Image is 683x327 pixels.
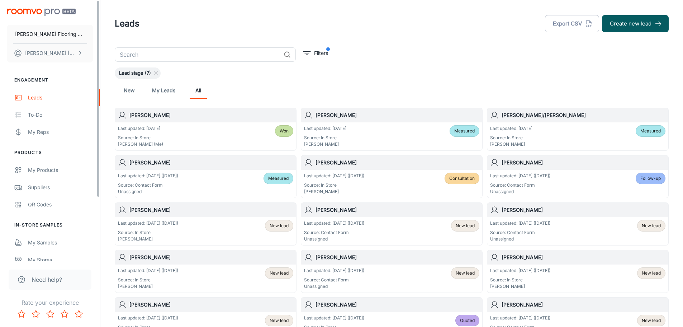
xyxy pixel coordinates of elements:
[270,223,289,229] span: New lead
[115,70,155,77] span: Lead stage (7)
[301,202,483,246] a: [PERSON_NAME]Last updated: [DATE] ([DATE])Source: Contact FormUnassignedNew lead
[120,82,138,99] a: New
[28,201,93,209] div: QR Codes
[25,49,76,57] p: [PERSON_NAME] [PERSON_NAME]
[28,256,93,264] div: My Stores
[490,220,550,226] p: Last updated: [DATE] ([DATE])
[502,301,665,309] h6: [PERSON_NAME]
[490,141,532,148] p: [PERSON_NAME]
[490,182,550,188] p: Source: Contact Form
[118,141,163,148] p: [PERSON_NAME] (Me)
[304,188,364,195] p: [PERSON_NAME]
[490,267,550,274] p: Last updated: [DATE] ([DATE])
[7,25,93,43] button: [PERSON_NAME] Flooring Center
[490,135,532,141] p: Source: In Store
[304,315,364,321] p: Last updated: [DATE] ([DATE])
[29,307,43,321] button: Rate 2 star
[270,270,289,276] span: New lead
[57,307,72,321] button: Rate 4 star
[118,173,178,179] p: Last updated: [DATE] ([DATE])
[115,202,297,246] a: [PERSON_NAME]Last updated: [DATE] ([DATE])Source: In Store[PERSON_NAME]New lead
[316,159,479,167] h6: [PERSON_NAME]
[304,125,346,132] p: Last updated: [DATE]
[32,275,62,284] span: Need help?
[316,206,479,214] h6: [PERSON_NAME]
[490,173,550,179] p: Last updated: [DATE] ([DATE])
[454,128,475,134] span: Measured
[118,125,163,132] p: Last updated: [DATE]
[316,301,479,309] h6: [PERSON_NAME]
[115,155,297,198] a: [PERSON_NAME]Last updated: [DATE] ([DATE])Source: Contact FormUnassignedMeasured
[304,220,364,226] p: Last updated: [DATE] ([DATE])
[487,202,669,246] a: [PERSON_NAME]Last updated: [DATE] ([DATE])Source: Contact FormUnassignedNew lead
[118,283,178,290] p: [PERSON_NAME]
[502,253,665,261] h6: [PERSON_NAME]
[642,317,661,324] span: New lead
[490,188,550,195] p: Unassigned
[129,253,293,261] h6: [PERSON_NAME]
[304,173,364,179] p: Last updated: [DATE] ([DATE])
[28,94,93,102] div: Leads
[642,223,661,229] span: New lead
[304,182,364,188] p: Source: In Store
[118,236,178,242] p: [PERSON_NAME]
[487,250,669,293] a: [PERSON_NAME]Last updated: [DATE] ([DATE])Source: In Store[PERSON_NAME]New lead
[460,317,475,324] span: Quoted
[118,188,178,195] p: Unassigned
[304,277,364,283] p: Source: Contact Form
[456,223,475,229] span: New lead
[301,250,483,293] a: [PERSON_NAME]Last updated: [DATE] ([DATE])Source: Contact FormUnassignedNew lead
[6,298,94,307] p: Rate your experience
[301,108,483,151] a: [PERSON_NAME]Last updated: [DATE]Source: In Store[PERSON_NAME]Measured
[545,15,599,32] button: Export CSV
[640,128,661,134] span: Measured
[487,155,669,198] a: [PERSON_NAME]Last updated: [DATE] ([DATE])Source: Contact FormUnassignedFollow-up
[118,277,178,283] p: Source: In Store
[304,283,364,290] p: Unassigned
[129,206,293,214] h6: [PERSON_NAME]
[115,67,161,79] div: Lead stage (7)
[118,135,163,141] p: Source: In Store
[502,111,665,119] h6: [PERSON_NAME]/[PERSON_NAME]
[270,317,289,324] span: New lead
[118,220,178,226] p: Last updated: [DATE] ([DATE])
[129,111,293,119] h6: [PERSON_NAME]
[28,239,93,247] div: My Samples
[115,108,297,151] a: [PERSON_NAME]Last updated: [DATE]Source: In Store[PERSON_NAME] (Me)Won
[304,236,364,242] p: Unassigned
[301,155,483,198] a: [PERSON_NAME]Last updated: [DATE] ([DATE])Source: In Store[PERSON_NAME]Consultation
[314,49,328,57] p: Filters
[129,301,293,309] h6: [PERSON_NAME]
[115,250,297,293] a: [PERSON_NAME]Last updated: [DATE] ([DATE])Source: In Store[PERSON_NAME]New lead
[115,17,139,30] h1: Leads
[7,9,76,16] img: Roomvo PRO Beta
[14,307,29,321] button: Rate 1 star
[602,15,669,32] button: Create new lead
[502,206,665,214] h6: [PERSON_NAME]
[456,270,475,276] span: New lead
[449,175,475,182] span: Consultation
[304,229,364,236] p: Source: Contact Form
[72,307,86,321] button: Rate 5 star
[304,141,346,148] p: [PERSON_NAME]
[190,82,207,99] a: All
[118,315,178,321] p: Last updated: [DATE] ([DATE])
[28,111,93,119] div: To-do
[28,166,93,174] div: My Products
[490,125,532,132] p: Last updated: [DATE]
[7,44,93,62] button: [PERSON_NAME] [PERSON_NAME]
[502,159,665,167] h6: [PERSON_NAME]
[15,30,85,38] p: [PERSON_NAME] Flooring Center
[487,108,669,151] a: [PERSON_NAME]/[PERSON_NAME]Last updated: [DATE]Source: In Store[PERSON_NAME]Measured
[43,307,57,321] button: Rate 3 star
[490,315,550,321] p: Last updated: [DATE] ([DATE])
[490,283,550,290] p: [PERSON_NAME]
[118,182,178,188] p: Source: Contact Form
[28,128,93,136] div: My Reps
[490,229,550,236] p: Source: Contact Form
[642,270,661,276] span: New lead
[316,111,479,119] h6: [PERSON_NAME]
[304,135,346,141] p: Source: In Store
[129,159,293,167] h6: [PERSON_NAME]
[268,175,289,182] span: Measured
